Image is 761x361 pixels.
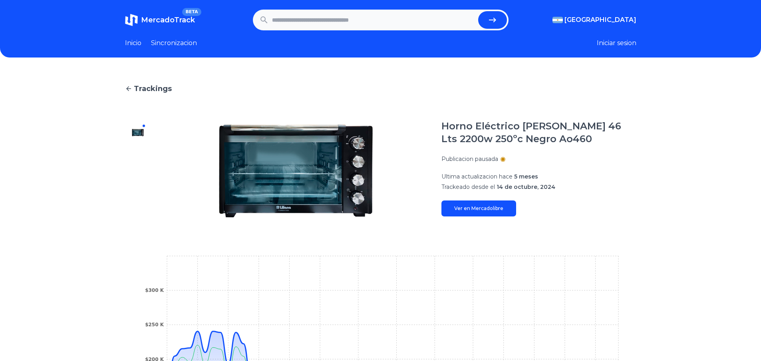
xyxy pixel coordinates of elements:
span: BETA [182,8,201,16]
a: Inicio [125,38,141,48]
span: Ultima actualizacion hace [441,173,513,180]
span: MercadoTrack [141,16,195,24]
img: Horno Eléctrico Liliana 46 Lts 2200w 250ºc Negro Ao460 [131,203,144,216]
span: Trackings [134,83,172,94]
img: Horno Eléctrico Liliana 46 Lts 2200w 250ºc Negro Ao460 [131,126,144,139]
span: [GEOGRAPHIC_DATA] [564,15,636,25]
a: MercadoTrackBETA [125,14,195,26]
img: Horno Eléctrico Liliana 46 Lts 2200w 250ºc Negro Ao460 [167,120,425,222]
a: Trackings [125,83,636,94]
span: Trackeado desde el [441,183,495,190]
span: 14 de octubre, 2024 [497,183,555,190]
img: Horno Eléctrico Liliana 46 Lts 2200w 250ºc Negro Ao460 [131,152,144,165]
tspan: $300 K [145,288,164,293]
span: 5 meses [514,173,538,180]
img: Horno Eléctrico Liliana 46 Lts 2200w 250ºc Negro Ao460 [131,177,144,190]
button: [GEOGRAPHIC_DATA] [552,15,636,25]
tspan: $250 K [145,322,164,327]
button: Iniciar sesion [597,38,636,48]
h1: Horno Eléctrico [PERSON_NAME] 46 Lts 2200w 250ºc Negro Ao460 [441,120,636,145]
p: Publicacion pausada [441,155,498,163]
img: Argentina [552,17,563,23]
a: Sincronizacion [151,38,197,48]
a: Ver en Mercadolibre [441,200,516,216]
img: MercadoTrack [125,14,138,26]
